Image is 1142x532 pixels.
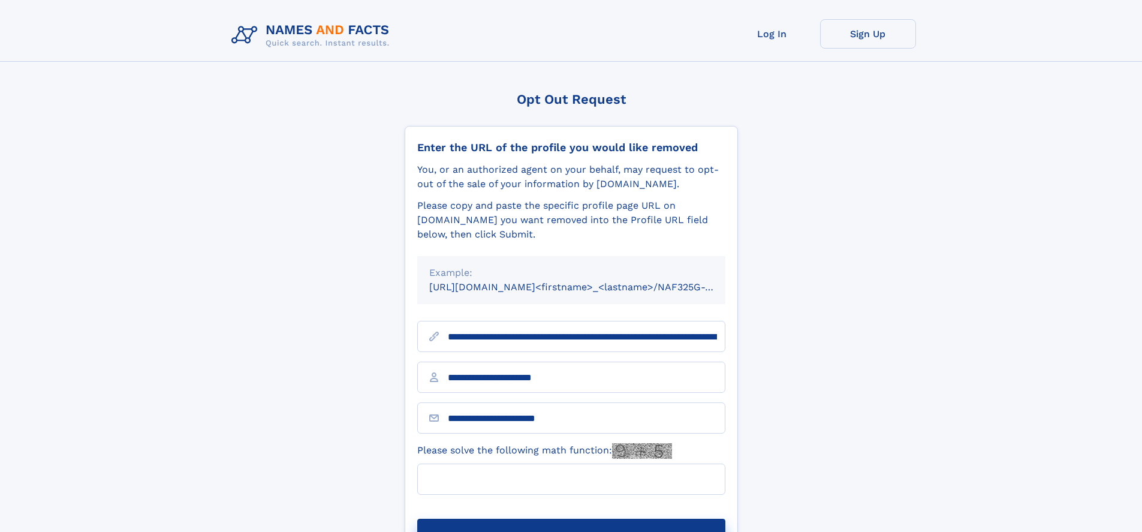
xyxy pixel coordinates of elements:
a: Log In [724,19,820,49]
div: Please copy and paste the specific profile page URL on [DOMAIN_NAME] you want removed into the Pr... [417,199,725,242]
small: [URL][DOMAIN_NAME]<firstname>_<lastname>/NAF325G-xxxxxxxx [429,281,748,293]
a: Sign Up [820,19,916,49]
label: Please solve the following math function: [417,443,672,459]
div: You, or an authorized agent on your behalf, may request to opt-out of the sale of your informatio... [417,163,725,191]
img: Logo Names and Facts [227,19,399,52]
div: Opt Out Request [405,92,738,107]
div: Enter the URL of the profile you would like removed [417,141,725,154]
div: Example: [429,266,713,280]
